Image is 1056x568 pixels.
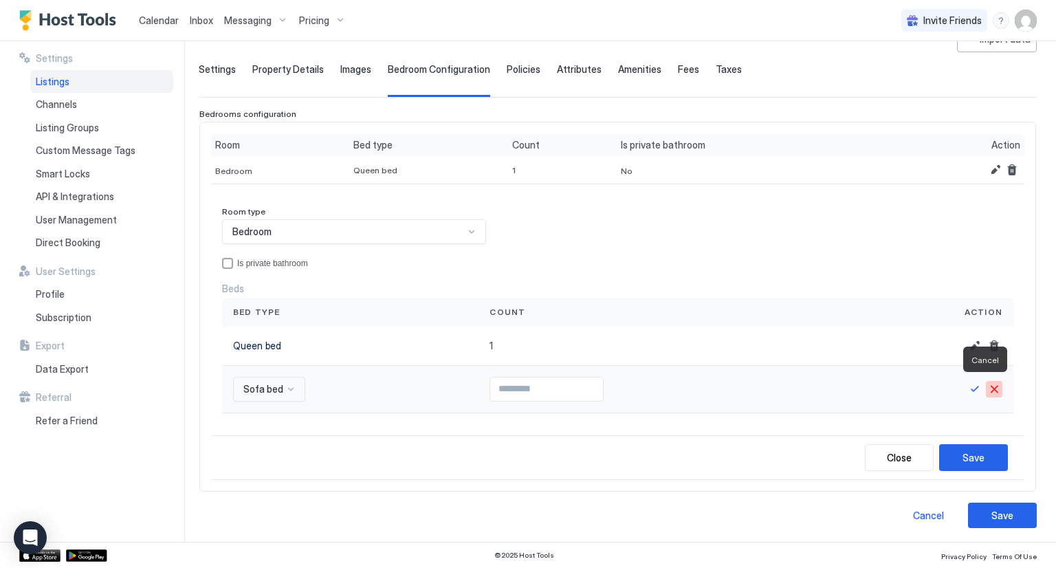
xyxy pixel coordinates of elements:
button: Delete [986,338,1002,354]
a: Privacy Policy [941,548,987,562]
span: Bedroom Configuration [388,63,490,76]
span: Beds [222,283,244,295]
div: Save [962,450,984,465]
button: Save [968,503,1037,528]
a: Direct Booking [30,231,173,254]
span: Bedroom [232,226,272,238]
span: API & Integrations [36,190,114,203]
span: Referral [36,391,71,404]
span: Room [215,139,240,151]
span: Property Details [252,63,324,76]
a: Custom Message Tags [30,139,173,162]
a: API & Integrations [30,185,173,208]
span: Amenities [618,63,661,76]
a: Refer a Friend [30,409,173,433]
span: Privacy Policy [941,552,987,560]
span: Calendar [139,14,179,26]
span: Invite Friends [923,14,982,27]
span: Refer a Friend [36,415,98,427]
span: Bedrooms configuration [199,109,296,119]
div: Open Intercom Messenger [14,521,47,554]
a: Smart Locks [30,162,173,186]
span: Policies [507,63,540,76]
span: Queen bed [353,165,397,175]
span: Action [965,306,1002,318]
button: Cancel [986,381,1002,397]
span: No [621,166,632,176]
a: Terms Of Use [992,548,1037,562]
span: Count [512,139,540,151]
span: Sofa bed [243,383,283,395]
div: Queen bed [233,338,467,353]
a: Listing Groups [30,116,173,140]
span: Fees [678,63,699,76]
span: Smart Locks [36,168,90,180]
span: Images [340,63,371,76]
a: User Management [30,208,173,232]
a: Google Play Store [66,549,107,562]
span: Cancel [971,355,999,365]
span: Listings [36,76,69,88]
a: App Store [19,549,60,562]
div: Is private bathroom [237,259,1013,268]
span: Channels [36,98,77,111]
a: Calendar [139,13,179,28]
button: Cancel [894,503,962,528]
input: Input Field [490,378,603,401]
button: Close [865,444,934,471]
span: Inbox [190,14,213,26]
a: Profile [30,283,173,306]
span: © 2025 Host Tools [494,551,554,560]
a: Listings [30,70,173,94]
span: Direct Booking [36,237,100,249]
button: Edit [987,162,1004,178]
span: Terms Of Use [992,552,1037,560]
a: Data Export [30,358,173,381]
div: privateBathroom [222,258,1013,269]
button: Save [939,444,1008,471]
span: Custom Message Tags [36,144,135,157]
span: Bedroom [215,166,252,176]
span: Data Export [36,363,89,375]
a: Subscription [30,306,173,329]
div: Cancel [913,508,944,523]
a: Inbox [190,13,213,28]
span: User Settings [36,265,96,278]
div: Save [991,508,1013,523]
div: menu [993,12,1009,29]
div: Close [887,450,912,465]
span: 1 [512,165,516,175]
span: Pricing [299,14,329,27]
span: Bed type [233,306,280,318]
span: User Management [36,214,117,226]
span: Profile [36,288,65,301]
a: Channels [30,93,173,116]
button: Edit [967,338,983,354]
a: Host Tools Logo [19,10,122,31]
span: Taxes [716,63,742,76]
button: Remove [1004,162,1020,178]
span: Room type [222,206,265,217]
span: Action [991,139,1020,151]
span: Export [36,340,65,352]
span: Is private bathroom [621,139,705,151]
div: User profile [1015,10,1037,32]
span: Settings [36,52,73,65]
span: 1 [489,340,493,351]
span: Attributes [557,63,602,76]
span: Messaging [224,14,272,27]
span: Settings [199,63,236,76]
button: Save [967,381,983,397]
span: Subscription [36,312,91,324]
span: Count [489,306,525,318]
span: Listing Groups [36,122,99,134]
span: Bed type [353,139,393,151]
